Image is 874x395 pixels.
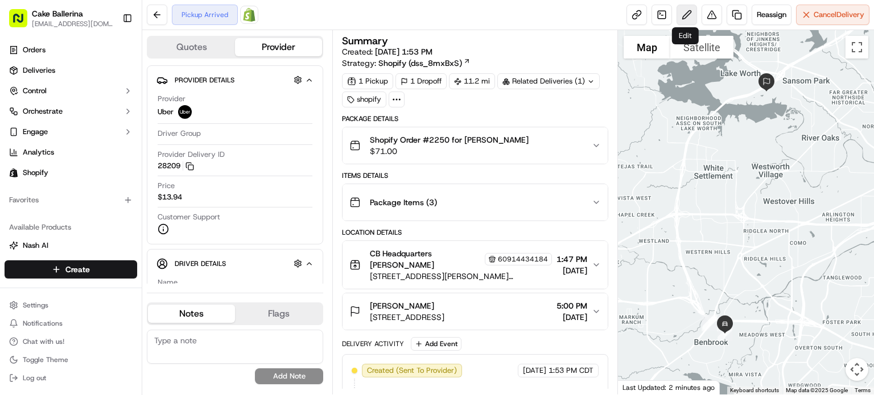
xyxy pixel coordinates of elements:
[24,108,44,128] img: 1756434665150-4e636765-6d04-44f2-b13a-1d7bbed723a0
[378,57,462,69] span: Shopify (dss_8mxBxS)
[342,57,471,69] div: Strategy:
[370,271,552,282] span: [STREET_ADDRESS][PERSON_NAME][PERSON_NAME]
[158,277,178,288] span: Name
[113,281,138,290] span: Pylon
[9,168,18,177] img: Shopify logo
[156,254,314,273] button: Driver Details
[846,36,868,59] button: Toggle fullscreen view
[730,386,779,394] button: Keyboard shortcuts
[11,196,30,214] img: Jessica Spence
[5,123,137,141] button: Engage
[5,191,137,209] div: Favorites
[846,358,868,381] button: Map camera controls
[23,253,87,265] span: Knowledge Base
[395,73,447,89] div: 1 Dropoff
[670,36,733,59] button: Show satellite imagery
[375,47,432,57] span: [DATE] 1:53 PM
[30,73,205,85] input: Got a question? Start typing here...
[342,228,608,237] div: Location Details
[814,10,864,20] span: Cancel Delivery
[370,300,434,311] span: [PERSON_NAME]
[23,240,48,251] span: Nash AI
[786,387,848,393] span: Map data ©2025 Google
[5,61,137,80] a: Deliveries
[156,70,314,89] button: Provider Details
[5,82,137,100] button: Control
[370,248,483,271] span: CB Headquarters [PERSON_NAME]
[94,176,98,185] span: •
[94,206,98,215] span: •
[342,36,388,46] h3: Summary
[23,373,46,382] span: Log out
[158,149,225,160] span: Provider Delivery ID
[342,46,432,57] span: Created:
[101,206,124,215] span: [DATE]
[411,337,461,351] button: Add Event
[193,111,207,125] button: Start new chat
[11,147,76,156] div: Past conversations
[23,65,55,76] span: Deliveries
[343,184,608,221] button: Package Items (3)
[370,311,444,323] span: [STREET_ADDRESS]
[449,73,495,89] div: 11.2 mi
[240,6,258,24] a: Shopify
[757,10,786,20] span: Reassign
[796,5,869,25] button: CancelDelivery
[23,337,64,346] span: Chat with us!
[32,19,113,28] button: [EMAIL_ADDRESS][DOMAIN_NAME]
[5,218,137,236] div: Available Products
[556,265,587,276] span: [DATE]
[549,365,593,376] span: 1:53 PM CDT
[343,127,608,164] button: Shopify Order #2250 for [PERSON_NAME]$71.00
[235,38,322,56] button: Provider
[343,241,608,289] button: CB Headquarters [PERSON_NAME]60914434184[STREET_ADDRESS][PERSON_NAME][PERSON_NAME]1:47 PM[DATE]
[343,293,608,330] button: [PERSON_NAME][STREET_ADDRESS]5:00 PM[DATE]
[556,300,587,311] span: 5:00 PM
[697,312,721,336] div: 1
[148,38,235,56] button: Quotes
[35,176,92,185] span: [PERSON_NAME]
[5,143,137,161] a: Analytics
[101,176,124,185] span: [DATE]
[618,380,720,394] div: Last Updated: 2 minutes ago
[32,8,83,19] button: Cake Ballerina
[672,27,699,44] div: Edit
[65,264,90,275] span: Create
[158,94,185,104] span: Provider
[23,147,54,157] span: Analytics
[497,73,600,89] div: Related Deliveries (1)
[342,92,386,107] div: shopify
[175,76,234,85] span: Provider Details
[35,206,92,215] span: [PERSON_NAME]
[23,301,48,310] span: Settings
[523,365,546,376] span: [DATE]
[23,106,63,117] span: Orchestrate
[175,259,226,268] span: Driver Details
[5,5,118,32] button: Cake Ballerina[EMAIL_ADDRESS][DOMAIN_NAME]
[5,352,137,368] button: Toggle Theme
[96,255,105,264] div: 💻
[51,108,187,119] div: Start new chat
[5,370,137,386] button: Log out
[698,310,722,334] div: 2
[5,315,137,331] button: Notifications
[108,253,183,265] span: API Documentation
[370,134,529,145] span: Shopify Order #2250 for [PERSON_NAME]
[158,181,175,191] span: Price
[11,255,20,264] div: 📗
[556,253,587,265] span: 1:47 PM
[378,57,471,69] a: Shopify (dss_8mxBxS)
[5,236,137,255] button: Nash AI
[624,36,670,59] button: Show street map
[23,45,46,55] span: Orders
[752,5,791,25] button: Reassign
[176,145,207,159] button: See all
[556,311,587,323] span: [DATE]
[11,165,30,183] img: Joseph V.
[367,365,457,376] span: Created (Sent To Provider)
[23,176,32,185] img: 1736555255976-a54dd68f-1ca7-489b-9aae-adbdc363a1c4
[158,212,220,222] span: Customer Support
[51,119,156,128] div: We're available if you need us!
